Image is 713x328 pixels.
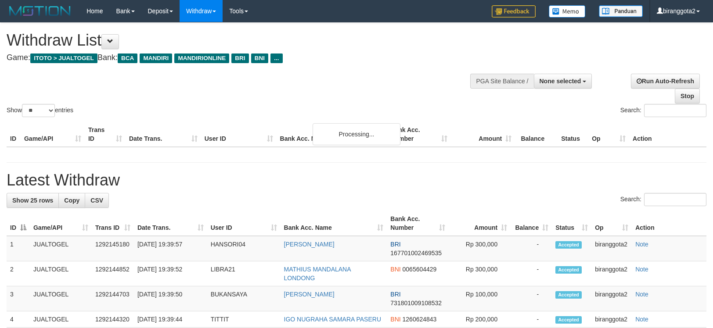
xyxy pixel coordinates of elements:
[207,261,281,286] td: LIBRA21
[635,266,648,273] a: Note
[511,286,552,311] td: -
[511,236,552,261] td: -
[635,241,648,248] a: Note
[390,266,400,273] span: BNI
[549,5,586,18] img: Button%20Memo.svg
[85,193,109,208] a: CSV
[58,193,85,208] a: Copy
[7,211,30,236] th: ID: activate to sort column descending
[30,53,97,63] span: ITOTO > JUALTOGEL
[492,5,536,18] img: Feedback.jpg
[629,122,706,147] th: Action
[449,286,511,311] td: Rp 100,000
[588,122,629,147] th: Op
[313,123,400,145] div: Processing...
[555,266,582,274] span: Accepted
[7,261,30,286] td: 2
[558,122,588,147] th: Status
[134,236,207,261] td: [DATE] 19:39:57
[390,250,442,257] span: Copy 167701002469535 to clipboard
[134,261,207,286] td: [DATE] 19:39:52
[207,311,281,328] td: TITTIT
[555,291,582,299] span: Accepted
[277,122,387,147] th: Bank Acc. Name
[270,53,282,63] span: ...
[30,261,92,286] td: JUALTOGEL
[451,122,515,147] th: Amount
[92,286,134,311] td: 1292144703
[599,5,643,17] img: panduan.png
[552,211,591,236] th: Status: activate to sort column ascending
[207,236,281,261] td: HANSORI04
[644,193,706,206] input: Search:
[470,74,533,89] div: PGA Site Balance /
[231,53,248,63] span: BRI
[390,291,400,298] span: BRI
[284,291,335,298] a: [PERSON_NAME]
[30,236,92,261] td: JUALTOGEL
[390,241,400,248] span: BRI
[174,53,229,63] span: MANDIRIONLINE
[30,311,92,328] td: JUALTOGEL
[284,316,381,323] a: IGO NUGRAHA SAMARA PASERU
[7,286,30,311] td: 3
[207,211,281,236] th: User ID: activate to sort column ascending
[22,104,55,117] select: Showentries
[92,311,134,328] td: 1292144320
[92,211,134,236] th: Trans ID: activate to sort column ascending
[140,53,172,63] span: MANDIRI
[7,236,30,261] td: 1
[632,211,706,236] th: Action
[591,261,632,286] td: biranggota2
[251,53,268,63] span: BNI
[201,122,277,147] th: User ID
[449,236,511,261] td: Rp 300,000
[12,197,53,204] span: Show 25 rows
[7,4,73,18] img: MOTION_logo.png
[620,104,706,117] label: Search:
[635,291,648,298] a: Note
[284,241,335,248] a: [PERSON_NAME]
[390,316,400,323] span: BNI
[403,266,437,273] span: Copy 0065604429 to clipboard
[635,316,648,323] a: Note
[92,236,134,261] td: 1292145180
[555,241,582,249] span: Accepted
[675,89,700,103] a: Stop
[85,122,126,147] th: Trans ID
[591,286,632,311] td: biranggota2
[449,211,511,236] th: Amount: activate to sort column ascending
[7,171,706,189] h1: Latest Withdraw
[30,211,92,236] th: Game/API: activate to sort column ascending
[92,261,134,286] td: 1292144852
[449,311,511,328] td: Rp 200,000
[511,211,552,236] th: Balance: activate to sort column ascending
[644,104,706,117] input: Search:
[555,316,582,324] span: Accepted
[7,53,467,62] h4: Game: Bank:
[403,316,437,323] span: Copy 1260624843 to clipboard
[387,122,451,147] th: Bank Acc. Number
[134,311,207,328] td: [DATE] 19:39:44
[284,266,351,282] a: MATHIUS MANDALANA LONDONG
[134,286,207,311] td: [DATE] 19:39:50
[591,211,632,236] th: Op: activate to sort column ascending
[207,286,281,311] td: BUKANSAYA
[7,311,30,328] td: 4
[7,32,467,49] h1: Withdraw List
[387,211,449,236] th: Bank Acc. Number: activate to sort column ascending
[30,286,92,311] td: JUALTOGEL
[7,104,73,117] label: Show entries
[631,74,700,89] a: Run Auto-Refresh
[449,261,511,286] td: Rp 300,000
[591,311,632,328] td: biranggota2
[540,78,581,85] span: None selected
[515,122,558,147] th: Balance
[511,311,552,328] td: -
[390,299,442,307] span: Copy 731801009108532 to clipboard
[591,236,632,261] td: biranggota2
[126,122,201,147] th: Date Trans.
[281,211,387,236] th: Bank Acc. Name: activate to sort column ascending
[534,74,592,89] button: None selected
[64,197,79,204] span: Copy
